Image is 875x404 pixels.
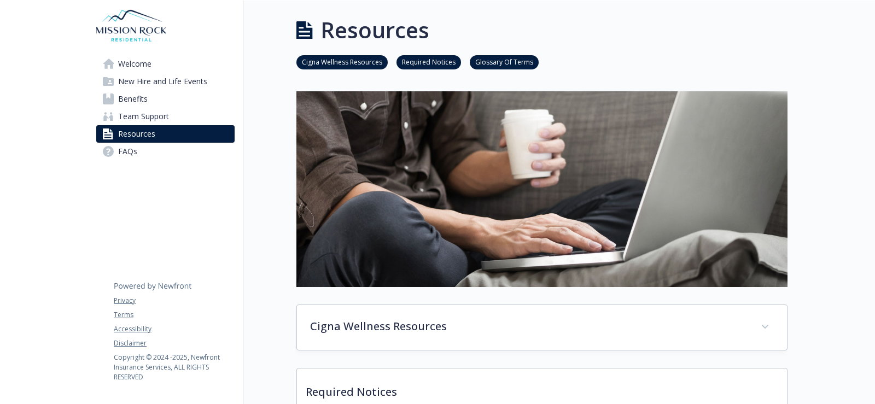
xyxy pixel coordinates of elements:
a: Glossary Of Terms [470,56,539,67]
a: New Hire and Life Events [96,73,235,90]
img: resources page banner [296,91,787,287]
a: Resources [96,125,235,143]
span: FAQs [118,143,137,160]
a: FAQs [96,143,235,160]
span: Resources [118,125,155,143]
span: Team Support [118,108,169,125]
p: Copyright © 2024 - 2025 , Newfront Insurance Services, ALL RIGHTS RESERVED [114,353,234,382]
a: Welcome [96,55,235,73]
a: Terms [114,310,234,320]
a: Required Notices [396,56,461,67]
a: Accessibility [114,324,234,334]
a: Team Support [96,108,235,125]
span: New Hire and Life Events [118,73,207,90]
h1: Resources [320,14,429,46]
a: Disclaimer [114,338,234,348]
a: Benefits [96,90,235,108]
span: Welcome [118,55,151,73]
div: Cigna Wellness Resources [297,305,787,350]
a: Privacy [114,296,234,306]
p: Cigna Wellness Resources [310,318,748,335]
a: Cigna Wellness Resources [296,56,388,67]
span: Benefits [118,90,148,108]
